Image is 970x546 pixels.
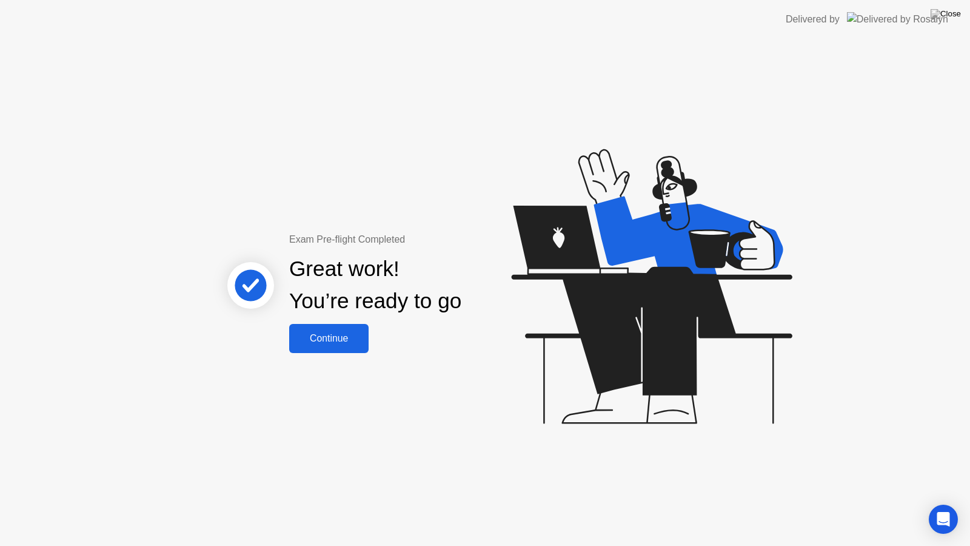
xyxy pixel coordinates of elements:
[289,324,369,353] button: Continue
[289,232,540,247] div: Exam Pre-flight Completed
[847,12,948,26] img: Delivered by Rosalyn
[786,12,840,27] div: Delivered by
[931,9,961,19] img: Close
[289,253,461,317] div: Great work! You’re ready to go
[929,505,958,534] div: Open Intercom Messenger
[293,333,365,344] div: Continue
